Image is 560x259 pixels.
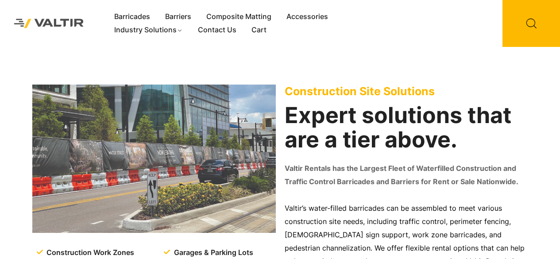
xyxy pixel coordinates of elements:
[190,23,244,37] a: Contact Us
[285,103,528,152] h2: Expert solutions that are a tier above.
[285,162,528,189] p: Valtir Rentals has the Largest Fleet of Waterfilled Construction and Traffic Control Barricades a...
[285,85,528,98] p: Construction Site Solutions
[244,23,274,37] a: Cart
[279,10,336,23] a: Accessories
[7,12,91,35] img: Valtir Rentals
[199,10,279,23] a: Composite Matting
[158,10,199,23] a: Barriers
[107,10,158,23] a: Barricades
[107,23,190,37] a: Industry Solutions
